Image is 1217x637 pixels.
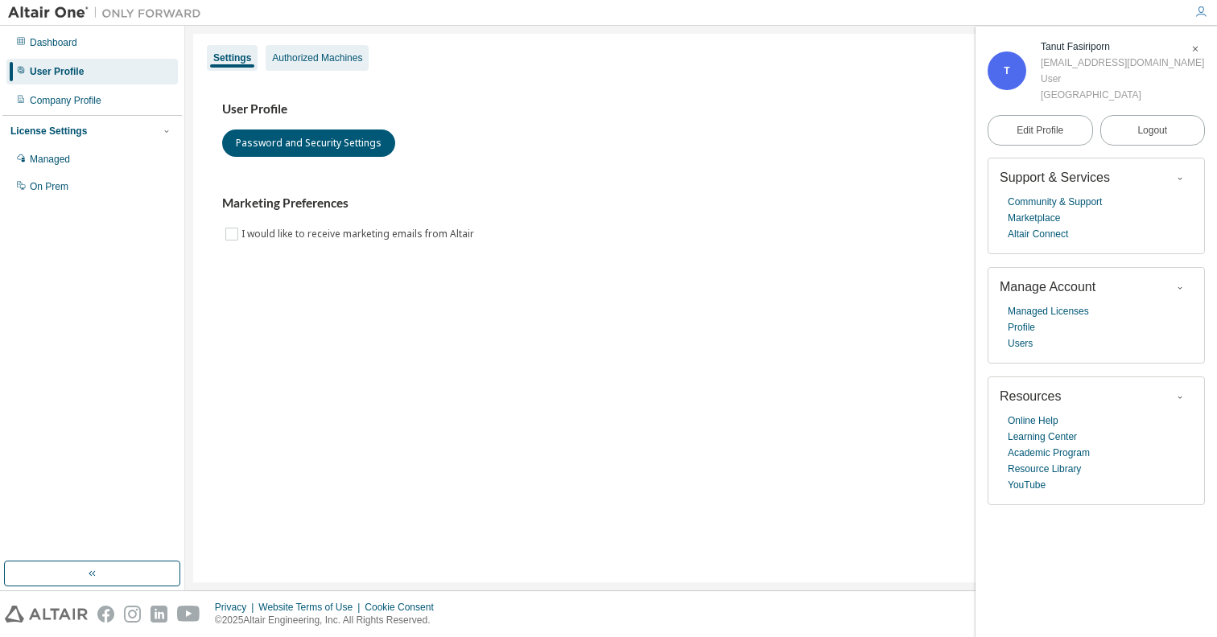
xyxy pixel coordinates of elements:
[30,36,77,49] div: Dashboard
[1041,55,1204,71] div: [EMAIL_ADDRESS][DOMAIN_NAME]
[1100,115,1206,146] button: Logout
[222,101,1180,117] h3: User Profile
[30,180,68,193] div: On Prem
[215,614,443,627] p: © 2025 Altair Engineering, Inc. All Rights Reserved.
[258,601,365,614] div: Website Terms of Use
[1041,71,1204,87] div: User
[272,51,362,64] div: Authorized Machines
[1004,65,1009,76] span: T
[1000,389,1061,403] span: Resources
[1041,87,1204,103] div: [GEOGRAPHIC_DATA]
[1008,303,1089,319] a: Managed Licenses
[1008,477,1046,493] a: YouTube
[1008,226,1068,242] a: Altair Connect
[124,606,141,623] img: instagram.svg
[213,51,251,64] div: Settings
[222,195,1180,212] h3: Marketing Preferences
[30,94,101,107] div: Company Profile
[1008,319,1035,335] a: Profile
[177,606,200,623] img: youtube.svg
[1041,39,1204,55] div: Tanut Fasiriporn
[1000,280,1095,294] span: Manage Account
[97,606,114,623] img: facebook.svg
[1017,124,1063,137] span: Edit Profile
[30,153,70,166] div: Managed
[241,224,477,244] label: I would like to receive marketing emails from Altair
[1137,122,1167,138] span: Logout
[1008,429,1077,445] a: Learning Center
[1008,194,1102,210] a: Community & Support
[8,5,209,21] img: Altair One
[1008,335,1033,351] a: Users
[988,115,1093,146] a: Edit Profile
[222,129,395,157] button: Password and Security Settings
[1008,445,1090,461] a: Academic Program
[151,606,167,623] img: linkedin.svg
[1008,210,1060,226] a: Marketplace
[5,606,88,623] img: altair_logo.svg
[365,601,443,614] div: Cookie Consent
[1008,413,1058,429] a: Online Help
[1000,171,1110,184] span: Support & Services
[30,65,84,78] div: User Profile
[10,125,87,138] div: License Settings
[1008,461,1081,477] a: Resource Library
[215,601,258,614] div: Privacy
